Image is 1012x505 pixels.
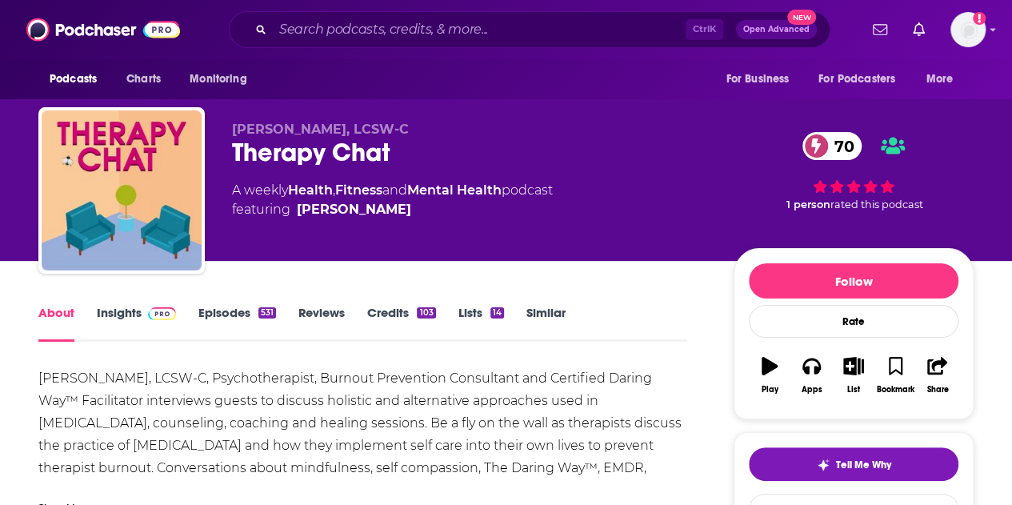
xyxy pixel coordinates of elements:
[802,132,862,160] a: 70
[906,16,931,43] a: Show notifications dropdown
[818,132,862,160] span: 70
[26,14,180,45] img: Podchaser - Follow, Share and Rate Podcasts
[917,347,958,404] button: Share
[877,385,914,395] div: Bookmark
[38,305,74,342] a: About
[407,182,502,198] a: Mental Health
[232,181,553,219] div: A weekly podcast
[258,307,276,319] div: 531
[417,307,435,319] div: 103
[973,12,986,25] svg: Add a profile image
[950,12,986,47] button: Show profile menu
[126,68,161,90] span: Charts
[749,305,958,338] div: Rate
[526,305,566,342] a: Similar
[749,447,958,481] button: tell me why sparkleTell Me Why
[490,307,504,319] div: 14
[335,182,382,198] a: Fitness
[232,122,409,137] span: [PERSON_NAME], LCSW-C
[749,263,958,299] button: Follow
[743,26,810,34] span: Open Advanced
[38,64,118,94] button: open menu
[198,305,276,342] a: Episodes531
[382,182,407,198] span: and
[817,459,830,471] img: tell me why sparkle
[297,200,411,219] a: Laura Reagan
[178,64,267,94] button: open menu
[818,68,895,90] span: For Podcasters
[926,385,948,395] div: Share
[458,305,504,342] a: Lists14
[42,110,202,271] img: Therapy Chat
[926,68,954,90] span: More
[273,17,686,42] input: Search podcasts, credits, & more...
[288,182,333,198] a: Health
[762,385,778,395] div: Play
[148,307,176,320] img: Podchaser Pro
[836,459,891,471] span: Tell Me Why
[749,347,790,404] button: Play
[726,68,789,90] span: For Business
[790,347,832,404] button: Apps
[686,19,723,40] span: Ctrl K
[915,64,974,94] button: open menu
[714,64,809,94] button: open menu
[232,200,553,219] span: featuring
[787,10,816,25] span: New
[97,305,176,342] a: InsightsPodchaser Pro
[298,305,345,342] a: Reviews
[734,122,974,221] div: 70 1 personrated this podcast
[229,11,830,48] div: Search podcasts, credits, & more...
[802,385,822,395] div: Apps
[866,16,894,43] a: Show notifications dropdown
[950,12,986,47] span: Logged in as SarahCBreivogel
[847,385,860,395] div: List
[786,198,830,210] span: 1 person
[950,12,986,47] img: User Profile
[874,347,916,404] button: Bookmark
[190,68,246,90] span: Monitoring
[833,347,874,404] button: List
[50,68,97,90] span: Podcasts
[367,305,435,342] a: Credits103
[808,64,918,94] button: open menu
[116,64,170,94] a: Charts
[333,182,335,198] span: ,
[736,20,817,39] button: Open AdvancedNew
[830,198,923,210] span: rated this podcast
